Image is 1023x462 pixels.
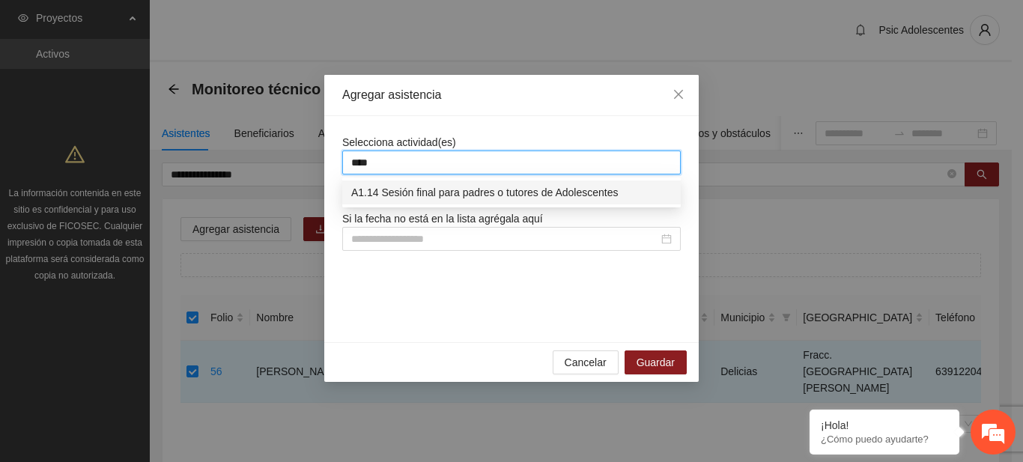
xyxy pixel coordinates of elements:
[87,148,207,299] span: Estamos en línea.
[625,350,687,374] button: Guardar
[821,419,948,431] div: ¡Hola!
[342,180,681,204] div: A1.14 Sesión final para padres o tutores de Adolescentes
[7,305,285,357] textarea: Escriba su mensaje y pulse “Intro”
[673,88,684,100] span: close
[658,75,699,115] button: Close
[246,7,282,43] div: Minimizar ventana de chat en vivo
[78,76,252,96] div: Chatee con nosotros ahora
[565,354,607,371] span: Cancelar
[342,87,681,103] div: Agregar asistencia
[342,213,543,225] span: Si la fecha no está en la lista agrégala aquí
[342,136,456,148] span: Selecciona actividad(es)
[351,184,672,201] div: A1.14 Sesión final para padres o tutores de Adolescentes
[553,350,619,374] button: Cancelar
[637,354,675,371] span: Guardar
[821,434,948,445] p: ¿Cómo puedo ayudarte?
